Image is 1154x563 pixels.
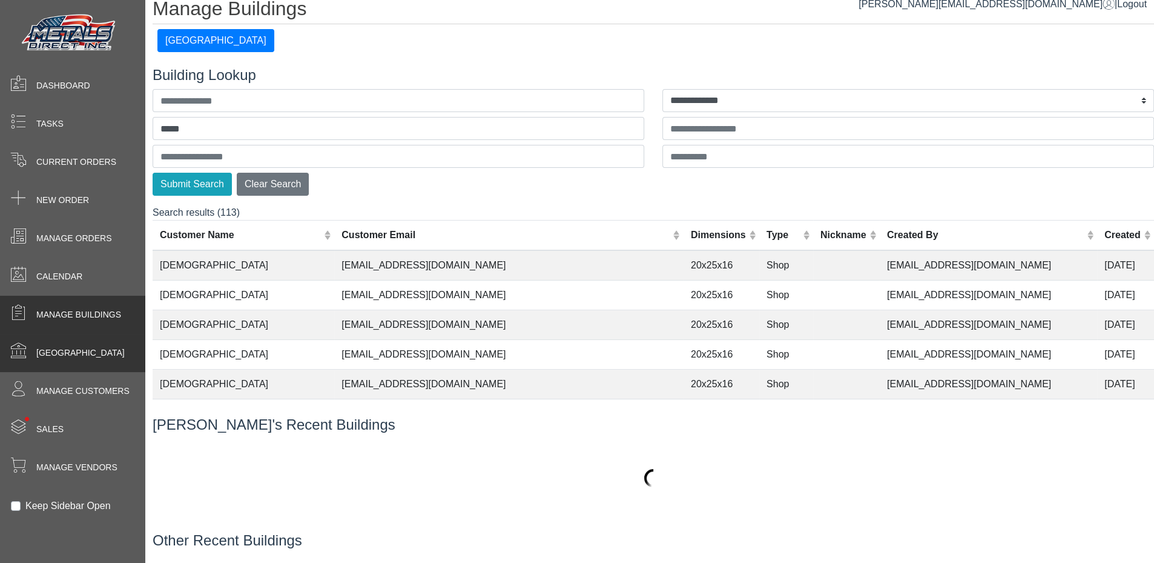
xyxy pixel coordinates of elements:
button: Submit Search [153,173,232,196]
div: Nickname [820,228,866,242]
div: Created By [887,228,1084,242]
td: [EMAIL_ADDRESS][DOMAIN_NAME] [334,281,684,310]
span: Current Orders [36,156,116,168]
td: [DATE] [1097,250,1154,281]
span: Manage Vendors [36,461,117,474]
td: [DEMOGRAPHIC_DATA] [153,281,334,310]
td: [EMAIL_ADDRESS][DOMAIN_NAME] [334,310,684,340]
label: Keep Sidebar Open [25,499,111,513]
img: Metals Direct Inc Logo [18,11,121,56]
h4: Building Lookup [153,67,1154,84]
td: 20x25x16 [684,340,759,370]
td: [EMAIL_ADDRESS][DOMAIN_NAME] [334,250,684,281]
button: Clear Search [237,173,309,196]
td: [DATE] [1097,399,1154,429]
td: 20x25x16 [684,370,759,399]
td: [DATE] [1097,370,1154,399]
span: Manage Orders [36,232,111,245]
span: Manage Customers [36,385,130,398]
td: 20x25x16 [684,399,759,429]
td: Shop [759,281,813,310]
span: Sales [36,423,64,436]
td: [EMAIL_ADDRESS][DOMAIN_NAME] [880,250,1097,281]
td: [DEMOGRAPHIC_DATA] [153,310,334,340]
span: Calendar [36,270,82,283]
td: [DEMOGRAPHIC_DATA] [153,399,334,429]
div: Search results (113) [153,205,1154,402]
td: [EMAIL_ADDRESS][DOMAIN_NAME] [880,370,1097,399]
td: [EMAIL_ADDRESS][DOMAIN_NAME] [880,399,1097,429]
span: Dashboard [36,79,90,92]
div: Type [767,228,800,242]
span: Tasks [36,118,64,130]
td: [DATE] [1097,281,1154,310]
td: [DATE] [1097,310,1154,340]
div: Dimensions [691,228,746,242]
td: [EMAIL_ADDRESS][DOMAIN_NAME] [334,340,684,370]
td: Shop [759,310,813,340]
span: New Order [36,194,89,207]
button: [GEOGRAPHIC_DATA] [157,29,274,52]
a: [GEOGRAPHIC_DATA] [157,35,274,45]
span: • [12,399,42,439]
td: [DATE] [1097,340,1154,370]
h4: [PERSON_NAME]'s Recent Buildings [153,416,1154,434]
span: [GEOGRAPHIC_DATA] [36,347,125,359]
td: 20x25x16 [684,310,759,340]
td: 20x25x16 [684,250,759,281]
td: Shop [759,370,813,399]
td: Shop [759,340,813,370]
td: Shop [759,399,813,429]
div: Customer Name [160,228,321,242]
td: [EMAIL_ADDRESS][DOMAIN_NAME] [880,340,1097,370]
td: [EMAIL_ADDRESS][DOMAIN_NAME] [334,370,684,399]
td: [EMAIL_ADDRESS][DOMAIN_NAME] [334,399,684,429]
td: Shop [759,250,813,281]
td: 20x25x16 [684,281,759,310]
td: [EMAIL_ADDRESS][DOMAIN_NAME] [880,310,1097,340]
td: [DEMOGRAPHIC_DATA] [153,250,334,281]
div: Customer Email [341,228,670,242]
td: [DEMOGRAPHIC_DATA] [153,340,334,370]
td: [DEMOGRAPHIC_DATA] [153,370,334,399]
h4: Other Recent Buildings [153,532,1154,550]
td: [EMAIL_ADDRESS][DOMAIN_NAME] [880,281,1097,310]
div: Created [1104,228,1141,242]
span: Manage Buildings [36,308,121,321]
